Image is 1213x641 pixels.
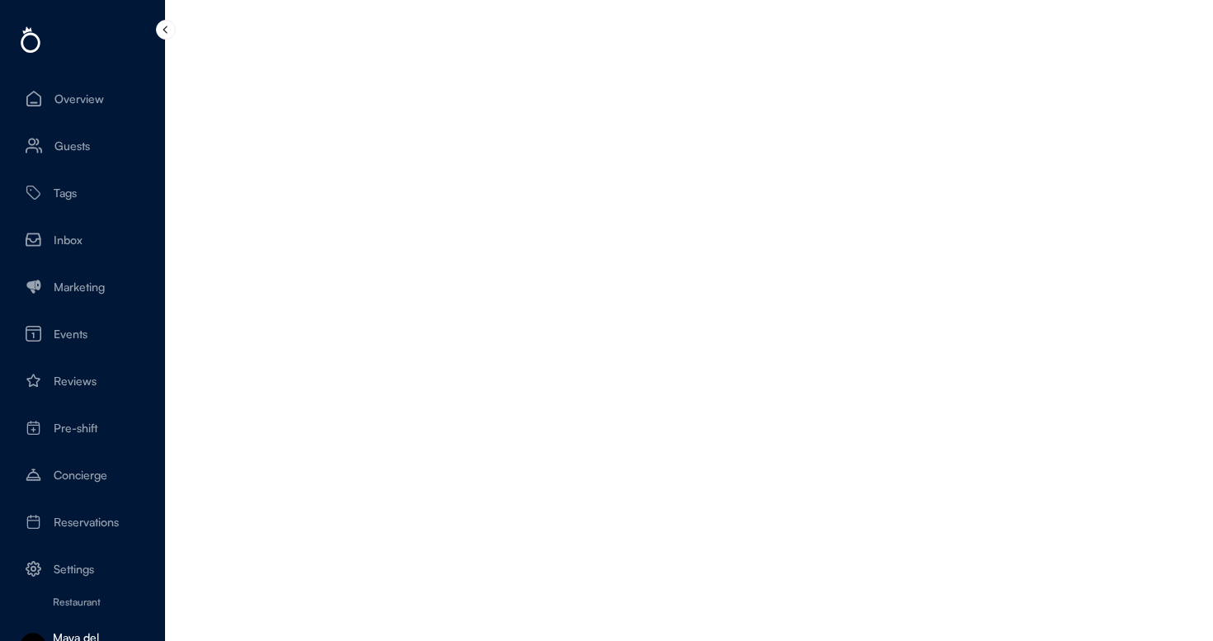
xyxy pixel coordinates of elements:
div: Settings [54,563,94,575]
img: Icon.svg [26,91,42,106]
div: Reviews [54,375,97,387]
div: Pre-shift [54,422,98,434]
div: Reservations [54,516,119,528]
img: Vector%20%2813%29.svg [26,232,41,247]
img: Tag%20%281%29.svg [26,185,41,200]
img: star-01.svg [26,373,41,389]
div: Restaurant [53,597,152,607]
div: Marketing [54,281,105,293]
div: Events [54,328,87,340]
img: yH5BAEAAAAALAAAAAABAAEAAAIBRAA7 [20,595,46,621]
img: Group%201487.svg [26,279,41,295]
div: Overview [54,93,104,105]
img: Icon%20%2818%29.svg [26,514,41,530]
img: calendar-plus-01%20%281%29.svg [26,420,41,436]
div: Concierge [54,469,107,481]
img: Icon%20%281%29.svg [26,138,42,153]
div: Guests [54,140,90,152]
img: Icon%20%2813%29.svg [26,561,41,577]
img: Vector%20%283%29.svg [26,326,41,342]
div: Inbox [54,234,83,246]
img: Group%201456.svg [13,26,48,53]
img: concierge-bell%201.svg [26,467,41,483]
div: Tags [54,187,77,199]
